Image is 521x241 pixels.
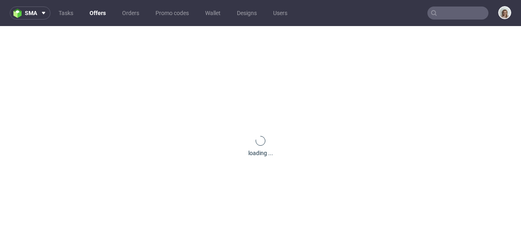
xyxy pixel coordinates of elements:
div: loading ... [248,149,273,157]
span: sma [25,10,37,16]
a: Offers [85,7,111,20]
a: Wallet [200,7,225,20]
img: logo [13,9,25,18]
a: Tasks [54,7,78,20]
button: sma [10,7,50,20]
a: Designs [232,7,262,20]
a: Users [268,7,292,20]
img: Monika Poźniak [499,7,510,18]
a: Promo codes [151,7,194,20]
a: Orders [117,7,144,20]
